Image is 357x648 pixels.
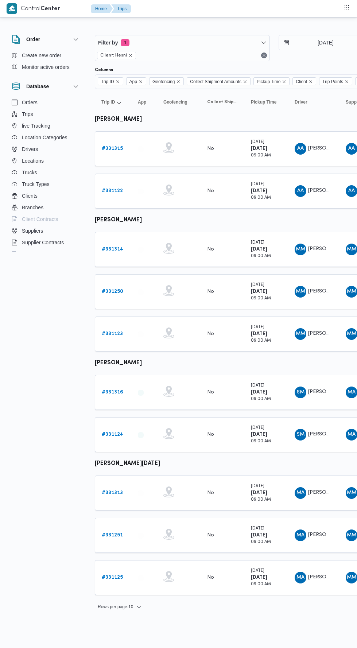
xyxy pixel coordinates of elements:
[308,289,350,294] span: [PERSON_NAME]
[6,97,86,255] div: Database
[163,99,187,105] span: Geofencing
[251,254,271,258] small: 09:00 AM
[95,117,142,122] b: [PERSON_NAME]
[251,154,271,158] small: 09:00 AM
[295,572,306,583] div: Muhammad Ammad Rmdhan Alsaid Muhammad
[129,78,137,86] span: App
[297,429,304,441] span: SM
[128,53,133,58] button: remove selected entity
[190,78,241,86] span: Collect Shipment Amounts
[22,98,38,107] span: Orders
[102,490,123,495] b: # 331313
[102,187,123,195] a: #331122
[207,188,214,194] div: No
[309,79,313,84] button: Remove Client from selection in this group
[12,82,80,91] button: Database
[138,99,146,105] span: App
[135,96,153,108] button: App
[251,540,271,544] small: 09:00 AM
[12,35,80,44] button: Order
[9,178,83,190] button: Truck Types
[297,387,304,398] span: SM
[102,287,123,296] a: #331250
[102,573,123,582] a: #331125
[251,283,264,287] small: [DATE]
[91,4,113,13] button: Home
[251,384,264,388] small: [DATE]
[9,213,83,225] button: Client Contracts
[9,167,83,178] button: Trucks
[251,582,271,586] small: 09:00 AM
[102,245,123,254] a: #331314
[207,288,214,295] div: No
[296,244,305,255] span: MM
[295,487,306,499] div: Muhammad Ammad Rmdhan Alsaid Muhammad
[9,143,83,155] button: Drivers
[348,185,355,197] span: AA
[296,286,305,298] span: MM
[296,487,304,499] span: MA
[308,188,350,193] span: [PERSON_NAME]
[348,143,355,155] span: AA
[347,487,356,499] span: MM
[251,390,267,395] b: [DATE]
[207,99,238,105] span: Collect Shipment Amounts
[251,484,264,488] small: [DATE]
[22,238,64,247] span: Supplier Contracts
[6,50,86,76] div: Order
[295,328,306,340] div: Muhammad Manib Muhammad Abadalamuqusod
[98,38,118,47] span: Filter by
[22,168,37,177] span: Trucks
[207,145,214,152] div: No
[95,461,160,466] b: [PERSON_NAME][DATE]
[251,196,271,200] small: 09:00 AM
[101,78,114,86] span: Trip ID
[22,156,44,165] span: Locations
[22,191,38,200] span: Clients
[22,145,38,154] span: Drivers
[257,78,280,86] span: Pickup Time
[95,360,142,366] b: [PERSON_NAME]
[100,52,127,59] span: Client: Hesni
[22,133,67,142] span: Location Categories
[22,180,49,189] span: Truck Types
[139,79,143,84] button: Remove App from selection in this group
[260,51,268,60] button: Remove
[9,202,83,213] button: Branches
[126,77,146,85] span: App
[9,190,83,202] button: Clients
[9,97,83,108] button: Orders
[347,286,356,298] span: MM
[251,247,267,252] b: [DATE]
[207,532,214,539] div: No
[282,79,286,84] button: Remove Pickup Time from selection in this group
[102,388,123,397] a: #331316
[102,575,123,580] b: # 331125
[345,79,349,84] button: Remove Trip Points from selection in this group
[9,155,83,167] button: Locations
[95,35,269,50] button: Filter by1 active filters
[95,602,145,611] button: Rows per page:10
[102,331,123,336] b: # 331123
[322,78,343,86] span: Trip Points
[251,575,267,580] b: [DATE]
[102,330,123,338] a: #331123
[251,533,267,538] b: [DATE]
[296,328,305,340] span: MM
[9,61,83,73] button: Monitor active orders
[251,189,267,193] b: [DATE]
[297,185,304,197] span: AA
[9,132,83,143] button: Location Categories
[207,389,214,396] div: No
[251,289,267,294] b: [DATE]
[295,244,306,255] div: Muhammad Manib Muhammad Abadalamuqusod
[295,387,306,398] div: Salam Muhammad Abadalltaif Salam
[207,331,214,337] div: No
[116,79,120,84] button: Remove Trip ID from selection in this group
[102,432,123,437] b: # 331124
[149,77,184,85] span: Geofencing
[207,246,214,253] div: No
[22,121,50,130] span: live Tracking
[292,96,335,108] button: Driver
[251,325,264,329] small: [DATE]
